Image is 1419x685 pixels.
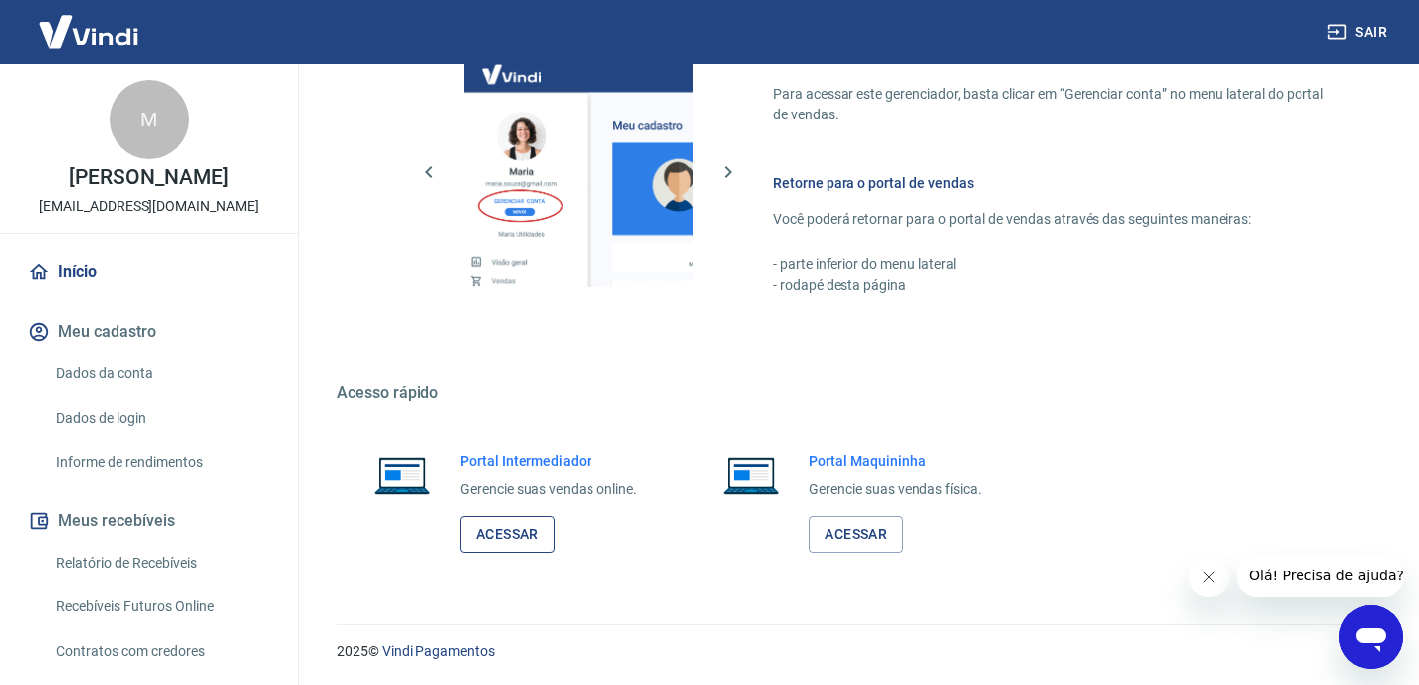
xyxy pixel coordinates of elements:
[773,209,1323,230] p: Você poderá retornar para o portal de vendas através das seguintes maneiras:
[48,586,274,627] a: Recebíveis Futuros Online
[809,516,903,553] a: Acessar
[809,451,982,471] h6: Portal Maquininha
[460,479,637,500] p: Gerencie suas vendas online.
[24,250,274,294] a: Início
[24,310,274,353] button: Meu cadastro
[460,451,637,471] h6: Portal Intermediador
[773,254,1323,275] p: - parte inferior do menu lateral
[48,442,274,483] a: Informe de rendimentos
[709,451,793,499] img: Imagem de um notebook aberto
[48,398,274,439] a: Dados de login
[48,631,274,672] a: Contratos com credores
[1189,558,1229,597] iframe: Close message
[24,499,274,543] button: Meus recebíveis
[69,167,228,188] p: [PERSON_NAME]
[110,80,189,159] div: M
[1237,554,1403,597] iframe: Message from company
[48,353,274,394] a: Dados da conta
[39,196,259,217] p: [EMAIL_ADDRESS][DOMAIN_NAME]
[337,641,1371,662] p: 2025 ©
[464,58,693,287] img: Imagem da dashboard mostrando o botão de gerenciar conta na sidebar no lado esquerdo
[382,643,495,659] a: Vindi Pagamentos
[337,383,1371,403] h5: Acesso rápido
[773,275,1323,296] p: - rodapé desta página
[12,14,167,30] span: Olá! Precisa de ajuda?
[1339,605,1403,669] iframe: Button to launch messaging window
[24,1,153,62] img: Vindi
[48,543,274,583] a: Relatório de Recebíveis
[773,173,1323,193] h6: Retorne para o portal de vendas
[460,516,555,553] a: Acessar
[809,479,982,500] p: Gerencie suas vendas física.
[773,84,1323,125] p: Para acessar este gerenciador, basta clicar em “Gerenciar conta” no menu lateral do portal de ven...
[1323,14,1395,51] button: Sair
[360,451,444,499] img: Imagem de um notebook aberto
